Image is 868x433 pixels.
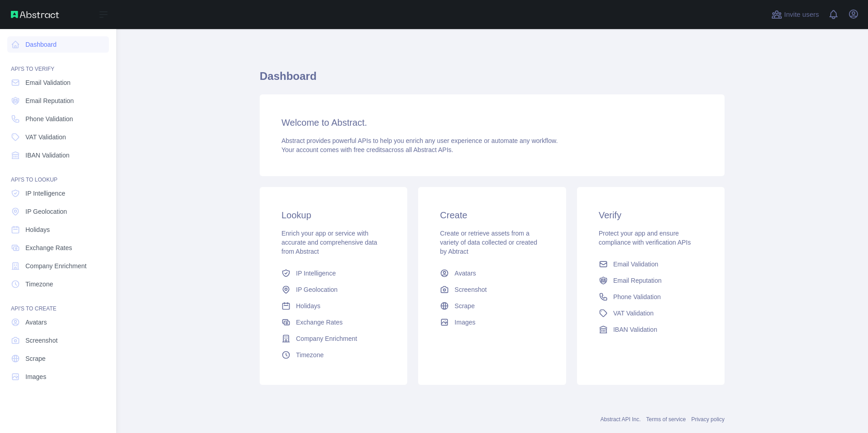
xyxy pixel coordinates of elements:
[25,336,58,345] span: Screenshot
[7,93,109,109] a: Email Reputation
[599,209,703,221] h3: Verify
[7,147,109,163] a: IBAN Validation
[281,146,453,153] span: Your account comes with across all Abstract APIs.
[7,314,109,330] a: Avatars
[25,354,45,363] span: Scrape
[7,36,109,53] a: Dashboard
[595,321,706,338] a: IBAN Validation
[296,350,324,359] span: Timezone
[436,265,547,281] a: Avatars
[25,114,73,123] span: Phone Validation
[25,225,50,234] span: Holidays
[454,318,475,327] span: Images
[281,116,703,129] h3: Welcome to Abstract.
[25,261,87,271] span: Company Enrichment
[595,305,706,321] a: VAT Validation
[601,416,641,423] a: Abstract API Inc.
[613,276,662,285] span: Email Reputation
[11,11,59,18] img: Abstract API
[296,301,321,310] span: Holidays
[296,269,336,278] span: IP Intelligence
[440,230,537,255] span: Create or retrieve assets from a variety of data collected or created by Abtract
[784,10,819,20] span: Invite users
[278,347,389,363] a: Timezone
[25,78,70,87] span: Email Validation
[613,292,661,301] span: Phone Validation
[436,314,547,330] a: Images
[278,281,389,298] a: IP Geolocation
[613,325,657,334] span: IBAN Validation
[691,416,725,423] a: Privacy policy
[7,276,109,292] a: Timezone
[7,74,109,91] a: Email Validation
[613,260,658,269] span: Email Validation
[296,285,338,294] span: IP Geolocation
[278,298,389,314] a: Holidays
[7,350,109,367] a: Scrape
[278,314,389,330] a: Exchange Rates
[25,280,53,289] span: Timezone
[436,281,547,298] a: Screenshot
[7,221,109,238] a: Holidays
[281,230,377,255] span: Enrich your app or service with accurate and comprehensive data from Abstract
[7,111,109,127] a: Phone Validation
[7,369,109,385] a: Images
[25,133,66,142] span: VAT Validation
[595,289,706,305] a: Phone Validation
[278,330,389,347] a: Company Enrichment
[440,209,544,221] h3: Create
[7,258,109,274] a: Company Enrichment
[436,298,547,314] a: Scrape
[595,256,706,272] a: Email Validation
[296,318,343,327] span: Exchange Rates
[599,230,691,246] span: Protect your app and ensure compliance with verification APIs
[7,203,109,220] a: IP Geolocation
[595,272,706,289] a: Email Reputation
[281,209,385,221] h3: Lookup
[25,189,65,198] span: IP Intelligence
[25,372,46,381] span: Images
[25,151,69,160] span: IBAN Validation
[646,416,686,423] a: Terms of service
[613,309,654,318] span: VAT Validation
[454,301,474,310] span: Scrape
[281,137,558,144] span: Abstract provides powerful APIs to help you enrich any user experience or automate any workflow.
[260,69,725,91] h1: Dashboard
[7,240,109,256] a: Exchange Rates
[25,207,67,216] span: IP Geolocation
[354,146,385,153] span: free credits
[25,243,72,252] span: Exchange Rates
[7,294,109,312] div: API'S TO CREATE
[7,332,109,349] a: Screenshot
[7,165,109,183] div: API'S TO LOOKUP
[454,269,476,278] span: Avatars
[7,185,109,202] a: IP Intelligence
[769,7,821,22] button: Invite users
[454,285,487,294] span: Screenshot
[296,334,357,343] span: Company Enrichment
[7,54,109,73] div: API'S TO VERIFY
[7,129,109,145] a: VAT Validation
[25,96,74,105] span: Email Reputation
[278,265,389,281] a: IP Intelligence
[25,318,47,327] span: Avatars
